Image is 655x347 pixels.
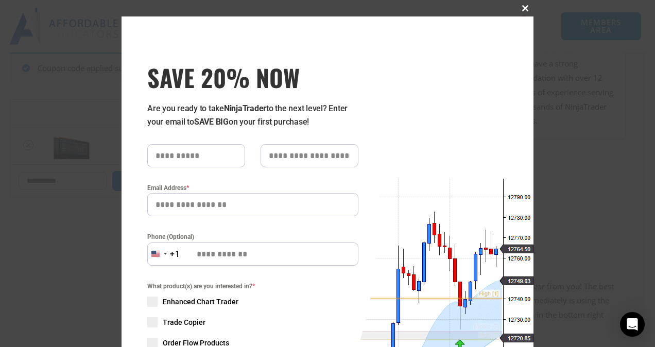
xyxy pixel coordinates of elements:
h3: SAVE 20% NOW [147,63,358,92]
label: Trade Copier [147,317,358,327]
span: What product(s) are you interested in? [147,281,358,291]
div: Open Intercom Messenger [620,312,645,337]
strong: SAVE BIG [194,117,229,127]
button: Selected country [147,242,180,266]
strong: NinjaTrader [224,103,266,113]
label: Phone (Optional) [147,232,358,242]
span: Trade Copier [163,317,205,327]
div: +1 [170,248,180,261]
p: Are you ready to take to the next level? Enter your email to on your first purchase! [147,102,358,129]
label: Email Address [147,183,358,193]
span: Enhanced Chart Trader [163,297,238,307]
label: Enhanced Chart Trader [147,297,358,307]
